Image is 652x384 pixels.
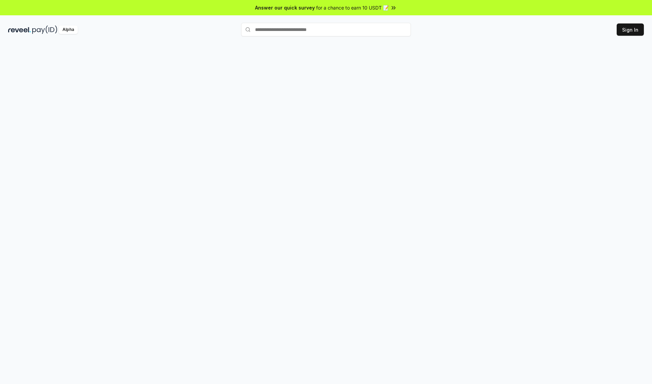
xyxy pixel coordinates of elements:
span: Answer our quick survey [255,4,315,11]
div: Alpha [59,26,78,34]
button: Sign In [617,23,644,36]
img: reveel_dark [8,26,31,34]
span: for a chance to earn 10 USDT 📝 [316,4,389,11]
img: pay_id [32,26,57,34]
